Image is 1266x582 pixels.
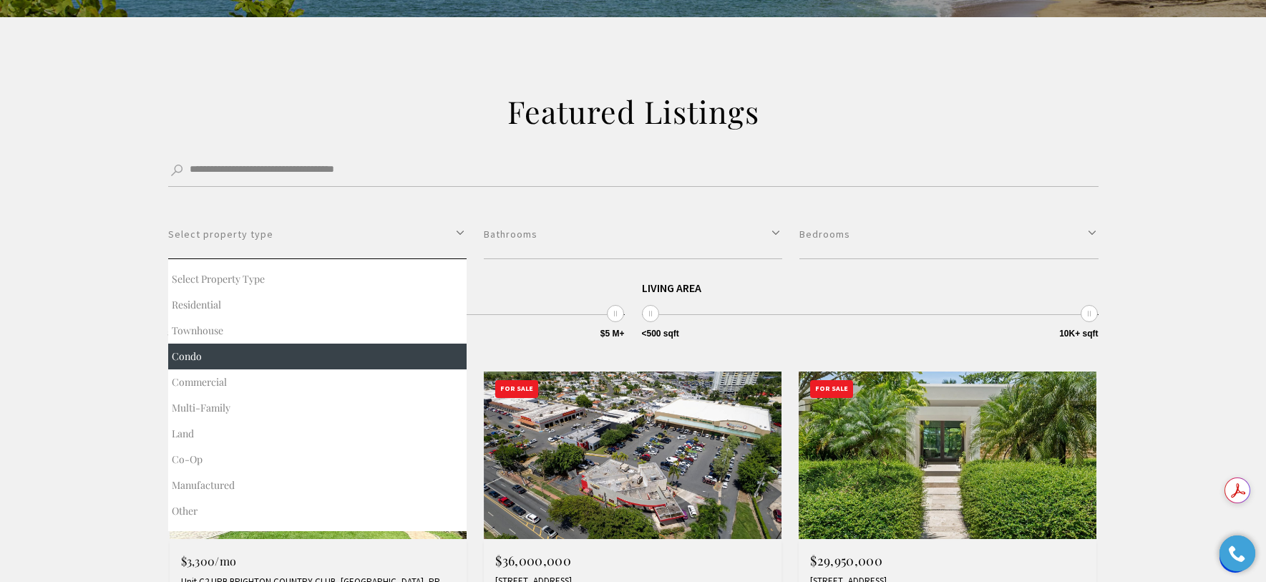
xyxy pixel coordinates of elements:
[810,380,853,398] div: For Sale
[799,210,1098,259] button: Bedrooms
[168,344,467,369] button: Condo
[600,329,625,338] span: $5 M+
[168,210,467,259] button: Select property type
[168,292,467,318] button: Residential
[642,329,679,338] span: <500 sqft
[495,552,571,569] span: $36,000,000
[810,552,882,569] span: $29,950,000
[168,155,1099,187] input: Search by Address, City, or Neighborhood
[484,210,782,259] button: Bathrooms
[181,553,237,568] span: $3,300/mo
[168,472,467,498] button: Manufactured
[168,369,467,395] button: Commercial
[799,372,1096,539] img: For Sale
[168,498,467,524] button: Other
[495,380,538,398] div: For Sale
[326,92,941,132] h2: Featured Listings
[168,259,467,531] div: Select property type
[168,421,467,447] button: Land
[1059,329,1098,338] span: 10K+ sqft
[484,372,781,539] img: For Sale
[168,266,467,292] button: Select property type
[168,395,467,421] button: Multi-Family
[168,318,467,344] button: Townhouse
[168,447,467,472] button: Co-Op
